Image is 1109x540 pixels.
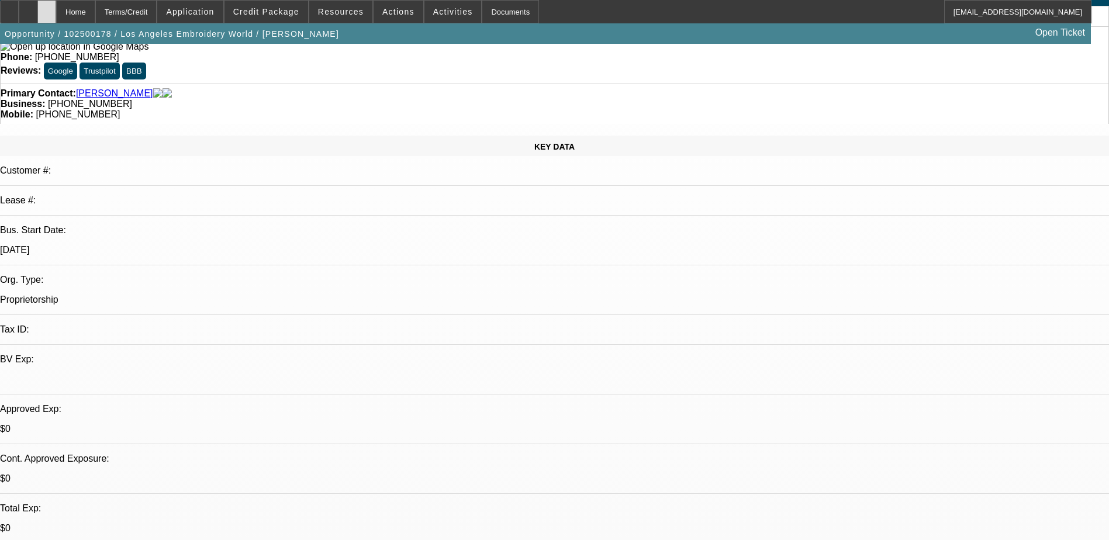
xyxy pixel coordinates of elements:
button: Actions [374,1,423,23]
a: [PERSON_NAME] [76,88,153,99]
span: Opportunity / 102500178 / Los Angeles Embroidery World / [PERSON_NAME] [5,29,339,39]
button: Application [157,1,223,23]
span: [PHONE_NUMBER] [35,52,119,62]
span: Application [166,7,214,16]
button: Trustpilot [80,63,119,79]
span: Actions [382,7,414,16]
button: Resources [309,1,372,23]
strong: Reviews: [1,65,41,75]
img: facebook-icon.png [153,88,163,99]
span: Activities [433,7,473,16]
button: Credit Package [224,1,308,23]
button: Activities [424,1,482,23]
img: linkedin-icon.png [163,88,172,99]
strong: Phone: [1,52,32,62]
strong: Primary Contact: [1,88,76,99]
button: Google [44,63,77,79]
span: [PHONE_NUMBER] [48,99,132,109]
strong: Business: [1,99,45,109]
strong: Mobile: [1,109,33,119]
span: Credit Package [233,7,299,16]
button: BBB [122,63,146,79]
a: Open Ticket [1031,23,1090,43]
span: KEY DATA [534,142,575,151]
a: View Google Maps [1,41,148,51]
span: Resources [318,7,364,16]
span: [PHONE_NUMBER] [36,109,120,119]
